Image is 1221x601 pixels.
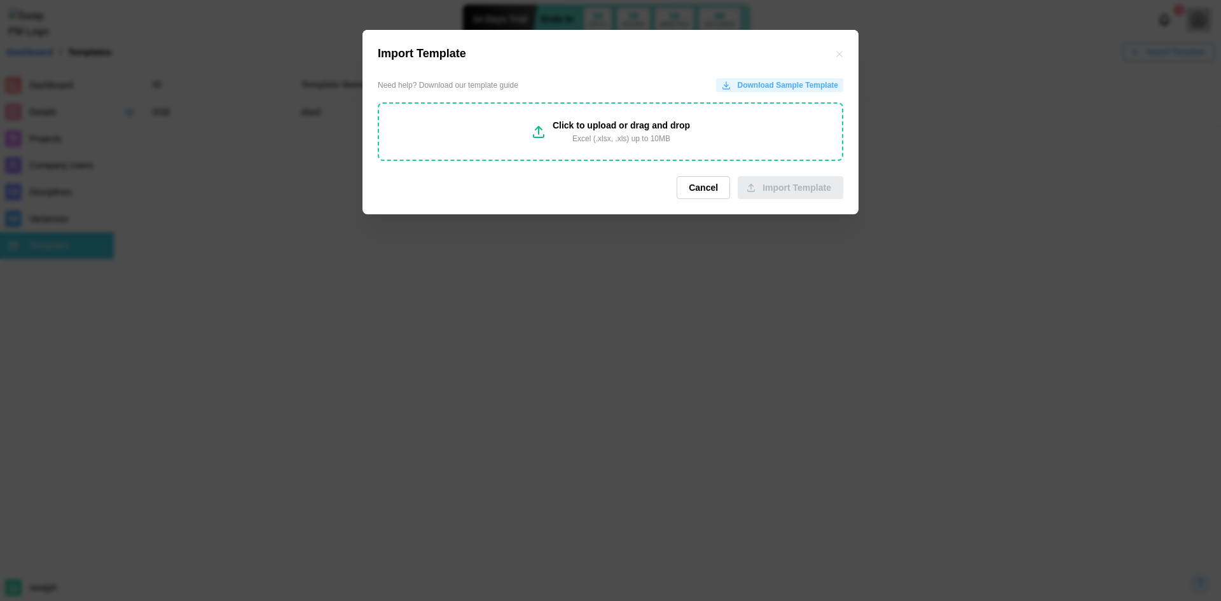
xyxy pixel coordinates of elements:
[378,79,518,92] div: Need help? Download our template guide
[553,119,690,133] div: Click to upload or drag and drop
[689,177,718,198] span: Cancel
[677,176,730,199] button: Cancel
[378,45,466,63] div: Import Template
[553,133,690,145] div: Excel (.xlsx, .xls) up to 10MB
[738,79,838,92] span: Download Sample Template
[716,78,843,92] button: Download Sample Template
